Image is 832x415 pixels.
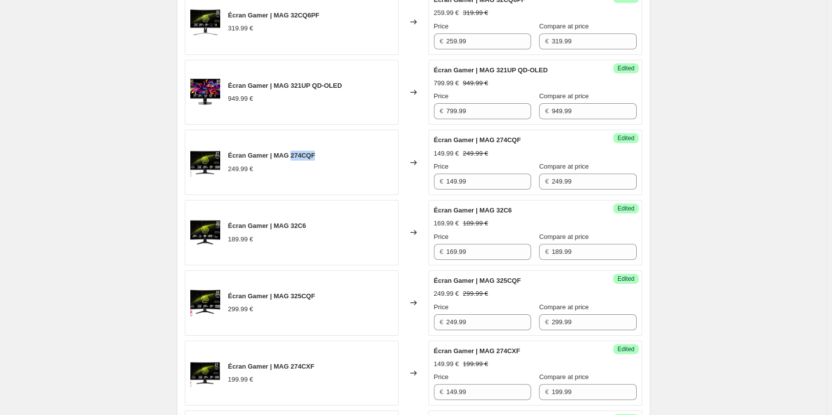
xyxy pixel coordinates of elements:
[434,136,521,144] span: Écran Gamer | MAG 274CQF
[440,107,443,115] span: €
[228,152,315,159] span: Écran Gamer | MAG 274CQF
[617,205,634,212] span: Edited
[617,64,634,72] span: Edited
[228,23,254,33] div: 319.99 €
[434,289,459,299] div: 249.99 €
[440,318,443,326] span: €
[228,11,320,19] span: Écran Gamer | MAG 32CQ6PF
[545,107,549,115] span: €
[434,8,459,18] div: 259.99 €
[539,92,589,100] span: Compare at price
[228,292,315,300] span: Écran Gamer | MAG 325CQF
[463,289,488,299] strike: 299.99 €
[434,347,520,355] span: Écran Gamer | MAG 274CXF
[539,233,589,240] span: Compare at price
[440,37,443,45] span: €
[228,304,254,314] div: 299.99 €
[228,222,306,229] span: Écran Gamer | MAG 32C6
[190,7,220,37] img: MAG_32CQ6PF_80x.png
[545,388,549,396] span: €
[539,163,589,170] span: Compare at price
[440,388,443,396] span: €
[463,78,488,88] strike: 949.99 €
[228,363,314,370] span: Écran Gamer | MAG 274CXF
[617,275,634,283] span: Edited
[190,217,220,247] img: 1024_00ec34ef-452b-4ed9-acca-ecf02fdb148a_1_1_80x.png
[545,248,549,255] span: €
[440,178,443,185] span: €
[463,8,488,18] strike: 319.99 €
[434,359,459,369] div: 149.99 €
[545,178,549,185] span: €
[539,22,589,30] span: Compare at price
[228,164,254,174] div: 249.99 €
[228,234,254,244] div: 189.99 €
[463,149,488,159] strike: 249.99 €
[434,163,449,170] span: Price
[545,37,549,45] span: €
[190,358,220,388] img: 1024_f03051b7-0c29-4556-8b7b-4b896b1db08d_80x.png
[440,248,443,255] span: €
[190,148,220,178] img: 1024_d22fae61-525e-48e6-812d-e56b81389972_80x.png
[434,78,459,88] div: 799.99 €
[434,207,512,214] span: Écran Gamer | MAG 32C6
[228,94,254,104] div: 949.99 €
[617,134,634,142] span: Edited
[434,22,449,30] span: Price
[434,277,521,284] span: Écran Gamer | MAG 325CQF
[539,303,589,311] span: Compare at price
[434,92,449,100] span: Price
[434,233,449,240] span: Price
[434,218,459,228] div: 169.99 €
[228,82,342,89] span: Écran Gamer | MAG 321UP QD-OLED
[190,288,220,318] img: 1024_f73f9ce5-89f9-4e86-b9bb-0185949e7c11_80x.png
[463,218,488,228] strike: 189.99 €
[190,77,220,107] img: MAG_321UP_QD-OLED_80x.png
[434,303,449,311] span: Price
[434,373,449,381] span: Price
[545,318,549,326] span: €
[228,375,254,385] div: 199.99 €
[434,149,459,159] div: 149.99 €
[539,373,589,381] span: Compare at price
[463,359,488,369] strike: 199.99 €
[617,345,634,353] span: Edited
[434,66,548,74] span: Écran Gamer | MAG 321UP QD-OLED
